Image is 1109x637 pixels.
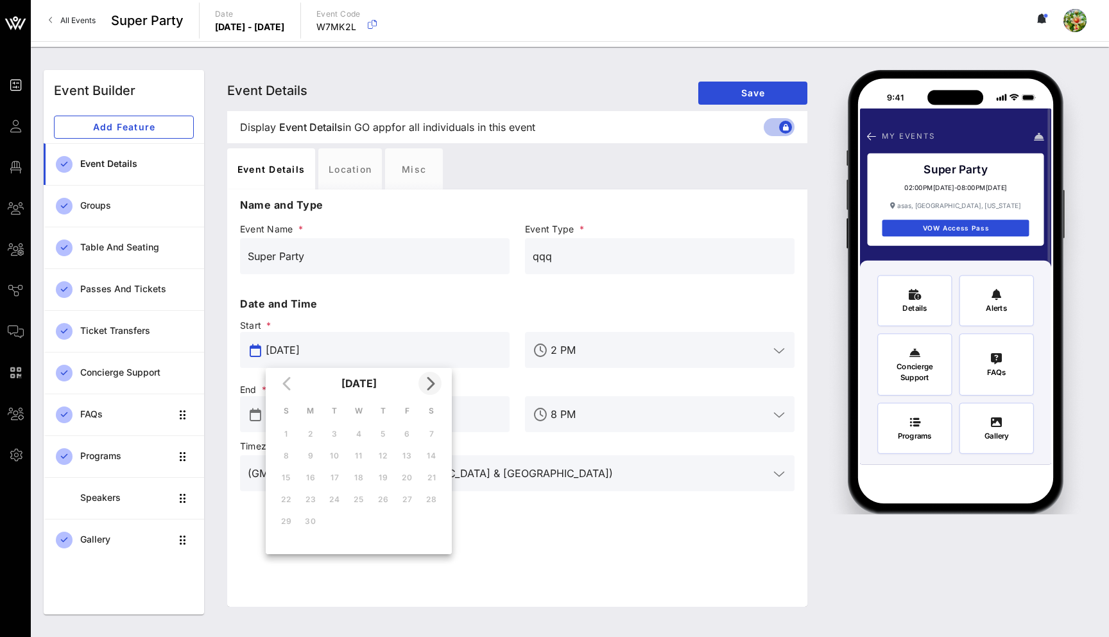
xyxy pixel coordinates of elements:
p: Event Code [316,8,361,21]
a: Groups [44,185,204,227]
div: FAQs [80,409,171,420]
div: Table and Seating [80,242,194,253]
button: Add Feature [54,116,194,139]
span: Display in GO app [240,119,535,135]
input: End Time [551,404,769,424]
div: Misc [385,148,443,189]
span: Event Name [240,223,510,236]
input: Start Date [266,340,502,360]
a: Ticket Transfers [44,310,204,352]
a: Concierge Support [44,352,204,394]
p: Name and Type [240,197,795,213]
div: Event Details [80,159,194,170]
button: Next month [418,372,442,395]
span: Save [709,87,797,98]
a: FAQs [44,394,204,435]
a: Programs [44,435,204,477]
span: for all individuals in this event [391,119,535,135]
input: Event Type [533,246,787,266]
th: T [372,400,395,422]
span: Event Details [227,83,307,98]
th: W [347,400,370,422]
div: Concierge Support [80,367,194,378]
button: Save [698,82,807,105]
span: Timezone [240,440,795,453]
span: End [240,383,510,396]
a: Event Details [44,143,204,185]
p: W7MK2L [316,21,361,33]
span: Add Feature [65,121,183,132]
div: Gallery [80,534,171,545]
div: Programs [80,451,171,462]
th: S [420,400,443,422]
button: prepend icon [250,408,261,421]
input: Start Time [551,340,769,360]
button: prepend icon [250,344,261,357]
th: F [396,400,419,422]
span: Event Type [525,223,795,236]
div: Speakers [80,493,171,503]
span: Event Details [279,119,343,135]
th: M [299,400,322,422]
p: [DATE] - [DATE] [215,21,285,33]
div: Event Builder [54,81,135,100]
div: Event Details [227,148,315,189]
a: Table and Seating [44,227,204,268]
p: Date [215,8,285,21]
span: All Events [60,15,96,25]
a: All Events [41,10,103,31]
input: Timezone [248,463,769,484]
div: Location [318,148,382,189]
div: Groups [80,200,194,211]
a: Passes and Tickets [44,268,204,310]
span: Super Party [111,11,184,30]
input: Event Name [248,246,502,266]
span: Start [240,319,510,332]
a: Gallery [44,519,204,561]
th: T [323,400,346,422]
button: [DATE] [336,371,382,396]
div: Ticket Transfers [80,326,194,336]
a: Speakers [44,477,204,519]
th: S [275,400,298,422]
div: Passes and Tickets [80,284,194,295]
p: Date and Time [240,296,795,311]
